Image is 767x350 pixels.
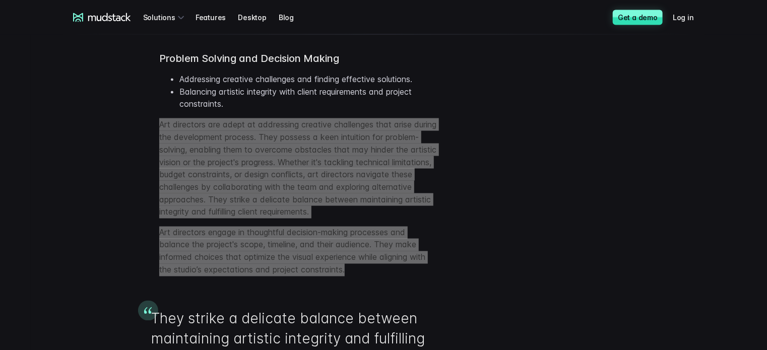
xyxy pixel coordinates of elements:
a: Log in [673,8,706,27]
a: Get a demo [613,10,663,25]
a: Desktop [238,8,279,27]
a: Features [196,8,238,27]
a: Blog [279,8,306,27]
a: mudstack logo [73,13,131,22]
div: Solutions [143,8,187,27]
h3: Problem Solving and Decision Making [159,52,436,65]
p: Art directors are adept at addressing creative challenges that arise during the development proce... [159,118,436,218]
li: Balancing artistic integrity with client requirements and project constraints. [179,86,436,111]
li: Addressing creative challenges and finding effective solutions. [179,73,436,86]
p: Art directors engage in thoughtful decision-making processes and balance the project's scope, tim... [159,227,436,276]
